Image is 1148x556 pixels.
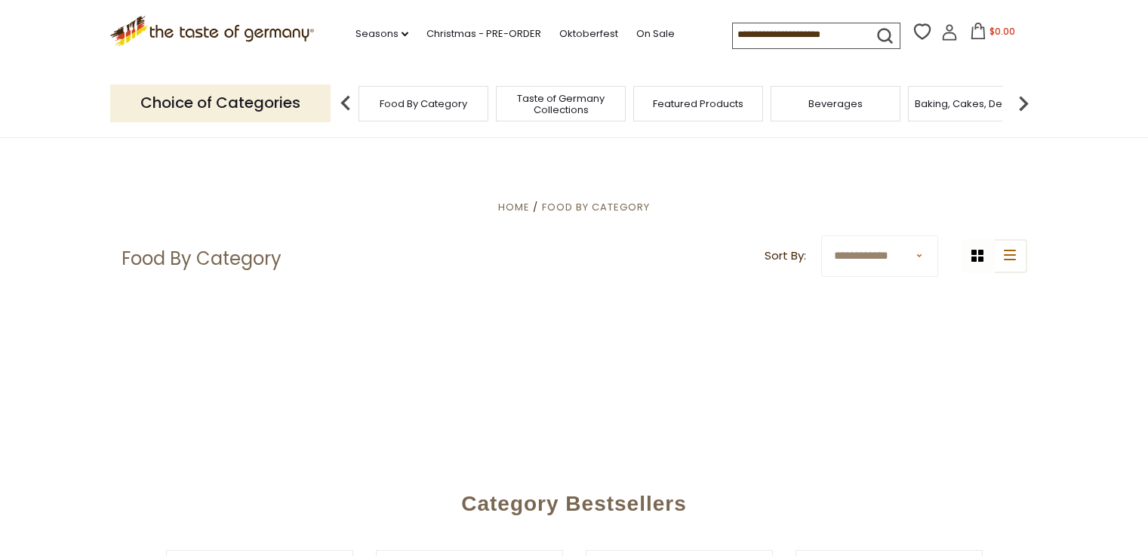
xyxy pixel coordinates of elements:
[110,84,331,121] p: Choice of Categories
[355,26,408,42] a: Seasons
[498,200,530,214] a: Home
[542,200,650,214] a: Food By Category
[961,23,1025,45] button: $0.00
[122,247,282,270] h1: Food By Category
[50,469,1099,531] div: Category Bestsellers
[808,98,863,109] a: Beverages
[380,98,467,109] a: Food By Category
[559,26,618,42] a: Oktoberfest
[636,26,675,42] a: On Sale
[989,25,1015,38] span: $0.00
[915,98,1032,109] a: Baking, Cakes, Desserts
[765,247,806,266] label: Sort By:
[500,93,621,115] a: Taste of Germany Collections
[653,98,743,109] a: Featured Products
[331,88,361,118] img: previous arrow
[1008,88,1039,118] img: next arrow
[426,26,541,42] a: Christmas - PRE-ORDER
